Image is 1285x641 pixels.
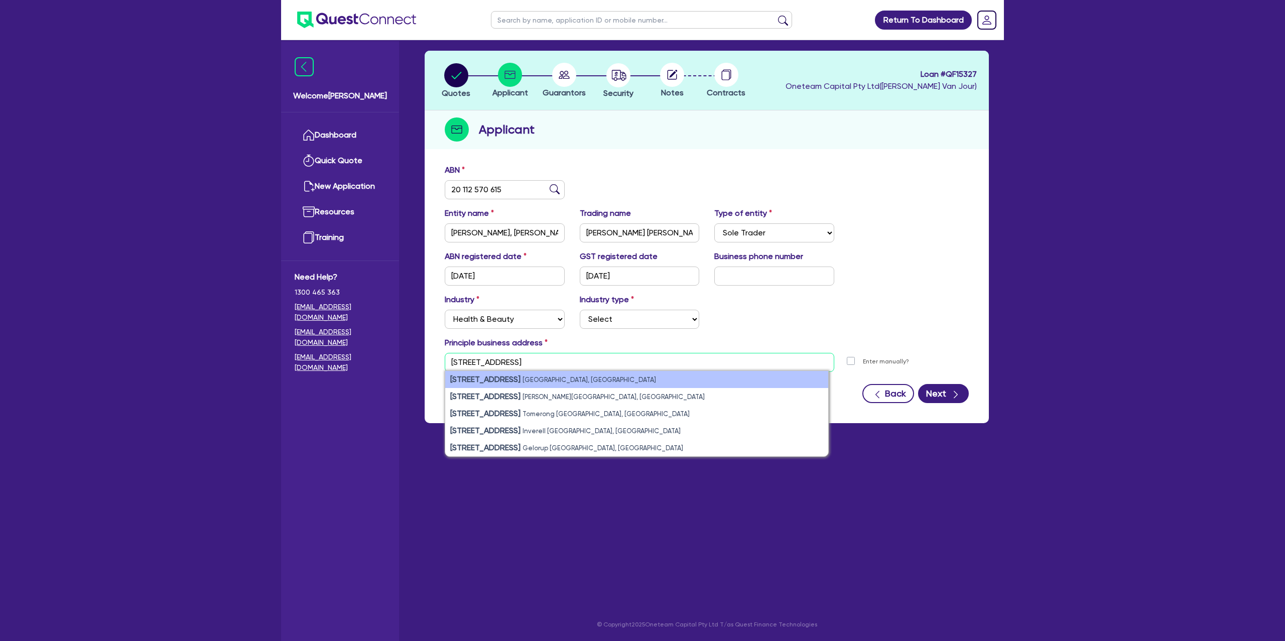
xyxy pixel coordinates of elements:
[580,250,658,263] label: GST registered date
[295,327,385,348] a: [EMAIL_ADDRESS][DOMAIN_NAME]
[295,225,385,250] a: Training
[441,63,471,100] button: Quotes
[303,231,315,243] img: training
[918,384,969,403] button: Next
[974,7,1000,33] a: Dropdown toggle
[479,120,535,139] h2: Applicant
[303,206,315,218] img: resources
[450,392,521,401] strong: [STREET_ADDRESS]
[550,184,560,194] img: abn-lookup icon
[786,68,977,80] span: Loan # QF15327
[491,11,792,29] input: Search by name, application ID or mobile number...
[295,287,385,298] span: 1300 465 363
[293,90,387,102] span: Welcome [PERSON_NAME]
[661,88,684,97] span: Notes
[786,81,977,91] span: Oneteam Capital Pty Ltd ( [PERSON_NAME] Van Jour )
[295,352,385,373] a: [EMAIL_ADDRESS][DOMAIN_NAME]
[442,88,470,98] span: Quotes
[445,250,527,263] label: ABN registered date
[445,337,548,349] label: Principle business address
[295,199,385,225] a: Resources
[450,374,521,384] strong: [STREET_ADDRESS]
[875,11,972,30] a: Return To Dashboard
[450,426,521,435] strong: [STREET_ADDRESS]
[603,88,633,98] span: Security
[523,427,681,435] small: Inverell [GEOGRAPHIC_DATA], [GEOGRAPHIC_DATA]
[295,122,385,148] a: Dashboard
[295,148,385,174] a: Quick Quote
[862,384,914,403] button: Back
[297,12,416,28] img: quest-connect-logo-blue
[863,357,909,366] label: Enter manually?
[295,302,385,323] a: [EMAIL_ADDRESS][DOMAIN_NAME]
[445,294,479,306] label: Industry
[543,88,586,97] span: Guarantors
[445,267,565,286] input: DD / MM / YYYY
[580,294,634,306] label: Industry type
[303,180,315,192] img: new-application
[523,410,690,418] small: Tomerong [GEOGRAPHIC_DATA], [GEOGRAPHIC_DATA]
[714,207,772,219] label: Type of entity
[523,393,705,401] small: [PERSON_NAME][GEOGRAPHIC_DATA], [GEOGRAPHIC_DATA]
[603,63,634,100] button: Security
[418,620,996,629] p: © Copyright 2025 Oneteam Capital Pty Ltd T/as Quest Finance Technologies
[295,174,385,199] a: New Application
[303,155,315,167] img: quick-quote
[445,164,465,176] label: ABN
[707,88,745,97] span: Contracts
[580,267,700,286] input: DD / MM / YYYY
[523,444,683,452] small: Gelorup [GEOGRAPHIC_DATA], [GEOGRAPHIC_DATA]
[295,271,385,283] span: Need Help?
[450,409,521,418] strong: [STREET_ADDRESS]
[295,57,314,76] img: icon-menu-close
[492,88,528,97] span: Applicant
[445,207,494,219] label: Entity name
[450,443,521,452] strong: [STREET_ADDRESS]
[580,207,631,219] label: Trading name
[523,376,656,383] small: [GEOGRAPHIC_DATA], [GEOGRAPHIC_DATA]
[445,117,469,142] img: step-icon
[714,250,803,263] label: Business phone number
